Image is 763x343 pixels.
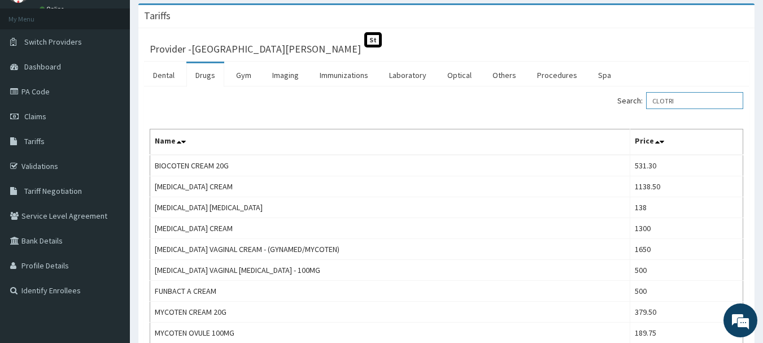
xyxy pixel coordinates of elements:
[24,62,61,72] span: Dashboard
[528,63,586,87] a: Procedures
[630,239,743,260] td: 1650
[24,186,82,196] span: Tariff Negotiation
[150,155,630,176] td: BIOCOTEN CREAM 20G
[150,260,630,281] td: [MEDICAL_DATA] VAGINAL [MEDICAL_DATA] - 100MG
[630,155,743,176] td: 531.30
[144,11,171,21] h3: Tariffs
[150,44,361,54] h3: Provider - [GEOGRAPHIC_DATA][PERSON_NAME]
[263,63,308,87] a: Imaging
[630,129,743,155] th: Price
[483,63,525,87] a: Others
[66,101,156,215] span: We're online!
[6,225,215,265] textarea: Type your message and hit 'Enter'
[311,63,377,87] a: Immunizations
[630,281,743,302] td: 500
[144,63,184,87] a: Dental
[617,92,743,109] label: Search:
[380,63,435,87] a: Laboratory
[630,176,743,197] td: 1138.50
[24,37,82,47] span: Switch Providers
[630,260,743,281] td: 500
[150,197,630,218] td: [MEDICAL_DATA] [MEDICAL_DATA]
[150,302,630,323] td: MYCOTEN CREAM 20G
[150,176,630,197] td: [MEDICAL_DATA] CREAM
[227,63,260,87] a: Gym
[150,129,630,155] th: Name
[186,63,224,87] a: Drugs
[630,218,743,239] td: 1300
[59,63,190,78] div: Chat with us now
[364,32,382,47] span: St
[589,63,620,87] a: Spa
[646,92,743,109] input: Search:
[630,302,743,323] td: 379.50
[185,6,212,33] div: Minimize live chat window
[40,5,67,13] a: Online
[150,218,630,239] td: [MEDICAL_DATA] CREAM
[630,197,743,218] td: 138
[24,111,46,121] span: Claims
[150,281,630,302] td: FUNBACT A CREAM
[438,63,481,87] a: Optical
[150,239,630,260] td: [MEDICAL_DATA] VAGINAL CREAM - (GYNAMED/MYCOTEN)
[21,57,46,85] img: d_794563401_company_1708531726252_794563401
[24,136,45,146] span: Tariffs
